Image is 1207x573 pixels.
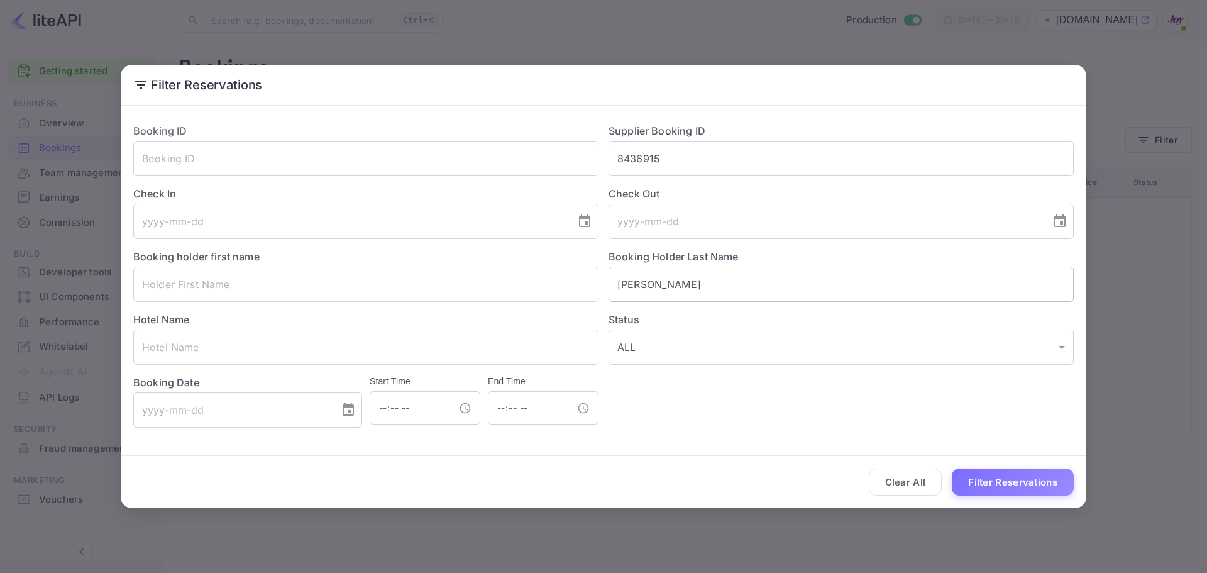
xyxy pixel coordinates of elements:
[133,313,190,326] label: Hotel Name
[133,204,567,239] input: yyyy-mm-dd
[609,312,1074,327] label: Status
[609,330,1074,365] div: ALL
[133,186,598,201] label: Check In
[609,186,1074,201] label: Check Out
[133,141,598,176] input: Booking ID
[1047,209,1072,234] button: Choose date
[609,250,739,263] label: Booking Holder Last Name
[133,267,598,302] input: Holder First Name
[133,392,331,428] input: yyyy-mm-dd
[488,375,598,389] h6: End Time
[952,469,1074,496] button: Filter Reservations
[133,330,598,365] input: Hotel Name
[609,267,1074,302] input: Holder Last Name
[133,375,362,390] label: Booking Date
[609,141,1074,176] input: Supplier Booking ID
[336,398,361,423] button: Choose date
[370,375,480,389] h6: Start Time
[609,125,705,137] label: Supplier Booking ID
[609,204,1042,239] input: yyyy-mm-dd
[869,469,942,496] button: Clear All
[121,65,1086,105] h2: Filter Reservations
[133,125,187,137] label: Booking ID
[572,209,597,234] button: Choose date
[133,250,260,263] label: Booking holder first name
